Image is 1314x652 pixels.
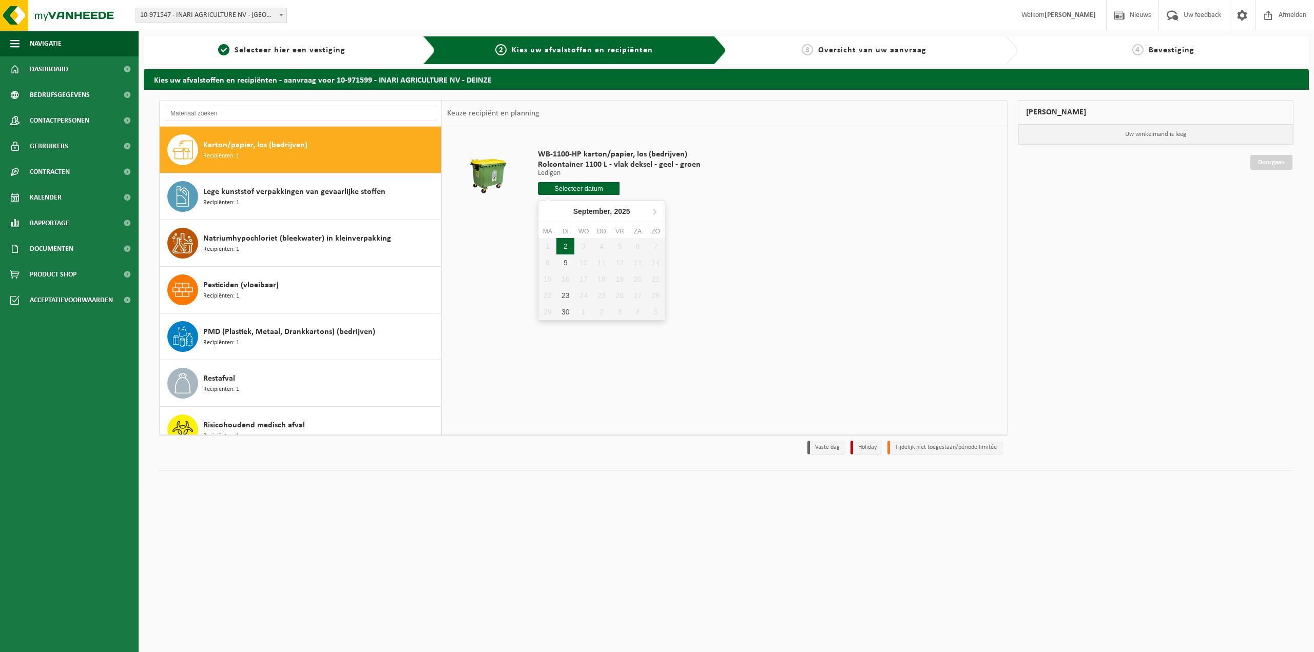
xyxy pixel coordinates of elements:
[30,56,68,82] span: Dashboard
[203,419,305,431] span: Risicohoudend medisch afval
[538,160,701,170] span: Rolcontainer 1100 L - vlak deksel - geel - groen
[160,360,441,407] button: Restafval Recipiënten: 1
[203,431,239,441] span: Recipiënten: 1
[30,82,90,108] span: Bedrijfsgegevens
[218,44,229,55] span: 1
[144,69,1309,89] h2: Kies uw afvalstoffen en recipiënten - aanvraag voor 10-971599 - INARI AGRICULTURE NV - DEINZE
[512,46,653,54] span: Kies uw afvalstoffen en recipiënten
[203,198,239,208] span: Recipiënten: 1
[1018,100,1294,125] div: [PERSON_NAME]
[851,441,882,455] li: Holiday
[136,8,287,23] span: 10-971547 - INARI AGRICULTURE NV - DEINZE
[30,210,69,236] span: Rapportage
[1045,11,1096,19] strong: [PERSON_NAME]
[160,313,441,360] button: PMD (Plastiek, Metaal, Drankkartons) (bedrijven) Recipiënten: 1
[30,185,62,210] span: Kalender
[556,238,574,254] div: 2
[136,8,286,23] span: 10-971547 - INARI AGRICULTURE NV - DEINZE
[203,232,391,245] span: Natriumhypochloriet (bleekwater) in kleinverpakking
[611,226,629,236] div: vr
[203,338,239,348] span: Recipiënten: 1
[818,46,926,54] span: Overzicht van uw aanvraag
[235,46,345,54] span: Selecteer hier een vestiging
[30,262,76,287] span: Product Shop
[442,101,545,126] div: Keuze recipiënt en planning
[203,372,235,385] span: Restafval
[30,236,73,262] span: Documenten
[1132,44,1144,55] span: 4
[160,220,441,267] button: Natriumhypochloriet (bleekwater) in kleinverpakking Recipiënten: 1
[1018,125,1293,144] p: Uw winkelmand is leeg
[629,226,647,236] div: za
[556,304,574,320] div: 30
[30,31,62,56] span: Navigatie
[203,151,239,161] span: Recipiënten: 1
[1250,155,1292,170] a: Doorgaan
[203,326,375,338] span: PMD (Plastiek, Metaal, Drankkartons) (bedrijven)
[203,139,307,151] span: Karton/papier, los (bedrijven)
[203,186,385,198] span: Lege kunststof verpakkingen van gevaarlijke stoffen
[203,385,239,394] span: Recipiënten: 1
[165,106,436,121] input: Materiaal zoeken
[1149,46,1194,54] span: Bevestiging
[614,208,630,215] i: 2025
[647,226,665,236] div: zo
[160,407,441,453] button: Risicohoudend medisch afval Recipiënten: 1
[538,226,556,236] div: ma
[802,44,813,55] span: 3
[556,226,574,236] div: di
[538,149,701,160] span: WB-1100-HP karton/papier, los (bedrijven)
[887,441,1002,455] li: Tijdelijk niet toegestaan/période limitée
[203,245,239,254] span: Recipiënten: 1
[203,291,239,301] span: Recipiënten: 1
[556,287,574,304] div: 23
[30,287,113,313] span: Acceptatievoorwaarden
[160,267,441,313] button: Pesticiden (vloeibaar) Recipiënten: 1
[30,108,89,133] span: Contactpersonen
[538,182,620,195] input: Selecteer datum
[538,170,701,177] p: Ledigen
[593,226,611,236] div: do
[807,441,845,455] li: Vaste dag
[569,203,634,220] div: September,
[556,254,574,271] div: 9
[30,159,70,185] span: Contracten
[203,279,279,291] span: Pesticiden (vloeibaar)
[30,133,68,159] span: Gebruikers
[149,44,415,56] a: 1Selecteer hier een vestiging
[495,44,507,55] span: 2
[160,173,441,220] button: Lege kunststof verpakkingen van gevaarlijke stoffen Recipiënten: 1
[160,127,441,173] button: Karton/papier, los (bedrijven) Recipiënten: 1
[574,226,592,236] div: wo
